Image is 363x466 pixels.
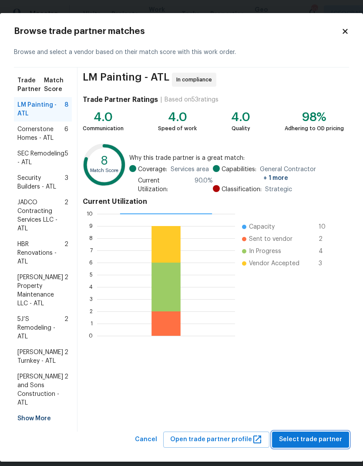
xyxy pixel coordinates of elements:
span: Strategic [265,185,292,194]
span: Why this trade partner is a great match: [129,154,344,162]
span: 2 [319,235,333,243]
span: 2 [64,348,68,365]
text: 4 [89,284,93,290]
div: 4.0 [231,113,250,122]
span: 2 [64,240,68,266]
div: | [158,95,165,104]
span: [PERSON_NAME] Turnkey - ATL [17,348,64,365]
span: Vendor Accepted [249,259,299,268]
span: [PERSON_NAME] Property Maintenance LLC - ATL [17,273,64,308]
span: Current Utilization: [138,176,191,194]
span: Cornerstone Homes - ATL [17,125,64,142]
span: 4 [319,247,333,256]
span: 10 [319,223,333,231]
button: Cancel [131,432,161,448]
span: 90.0 % [195,176,213,194]
span: Open trade partner profile [170,434,262,445]
span: 3 [319,259,333,268]
span: HBR Renovations - ATL [17,240,64,266]
text: 8 [89,236,93,241]
span: 3 [65,174,68,191]
span: 2 [64,198,68,233]
div: Browse and select a vendor based on their match score with this work order. [14,37,349,68]
span: Trade Partner [17,76,44,94]
text: 7 [90,248,93,253]
span: 8 [64,101,68,118]
span: 2 [64,372,68,407]
div: 98% [285,113,344,122]
span: 6 [64,125,68,142]
div: 4.0 [83,113,124,122]
div: 4.0 [158,113,197,122]
span: Capabilities: [222,165,256,182]
span: Cancel [135,434,157,445]
text: 3 [90,297,93,302]
text: 5 [90,272,93,277]
div: Communication [83,124,124,133]
div: Quality [231,124,250,133]
span: LM Painting - ATL [17,101,64,118]
span: + 1 more [263,175,288,181]
text: 1 [91,321,93,326]
div: Speed of work [158,124,197,133]
text: 6 [89,260,93,265]
h2: Browse trade partner matches [14,27,341,36]
span: Select trade partner [279,434,342,445]
div: Based on 53 ratings [165,95,218,104]
span: 5J’S Remodeling - ATL [17,315,64,341]
span: Services area [171,165,209,174]
span: Match Score [44,76,68,94]
span: Sent to vendor [249,235,292,243]
span: Classification: [222,185,262,194]
button: Open trade partner profile [163,432,269,448]
div: Adhering to OD pricing [285,124,344,133]
span: 2 [64,273,68,308]
span: Coverage: [138,165,167,174]
span: 5 [65,149,68,167]
span: Capacity [249,223,275,231]
h4: Current Utilization [83,197,344,206]
text: Match Score [90,168,118,173]
text: 0 [89,333,93,338]
text: 9 [89,223,93,229]
span: 2 [64,315,68,341]
button: Select trade partner [272,432,349,448]
text: 8 [101,155,108,167]
span: JADCO Contracting Services LLC - ATL [17,198,64,233]
text: 2 [90,309,93,314]
span: Security Builders - ATL [17,174,65,191]
span: LM Painting - ATL [83,73,169,87]
span: General Contractor [260,165,344,182]
span: In compliance [176,75,215,84]
text: 10 [87,211,93,216]
span: In Progress [249,247,281,256]
span: [PERSON_NAME] and Sons Construction - ATL [17,372,64,407]
div: Show More [14,411,72,426]
span: SEC Remodeling - ATL [17,149,65,167]
h4: Trade Partner Ratings [83,95,158,104]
